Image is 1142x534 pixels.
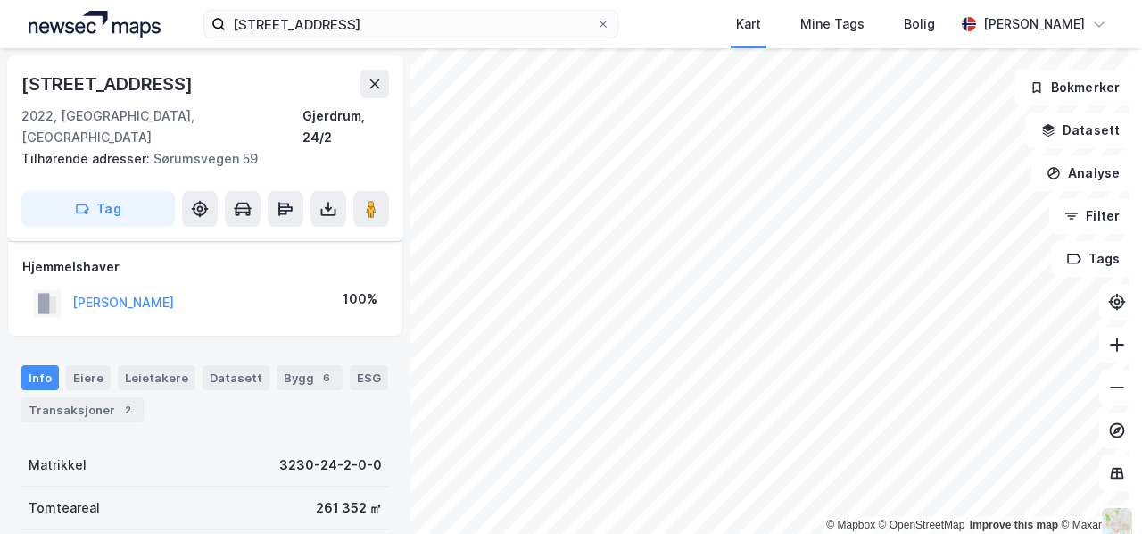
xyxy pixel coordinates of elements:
div: Bygg [277,365,343,390]
div: Datasett [203,365,269,390]
div: Eiere [66,365,111,390]
button: Analyse [1031,155,1135,191]
input: Søk på adresse, matrikkel, gårdeiere, leietakere eller personer [226,11,596,38]
button: Filter [1049,198,1135,234]
div: Kontrollprogram for chat [1053,448,1142,534]
div: Hjemmelshaver [22,256,388,278]
button: Tag [21,191,175,227]
div: 261 352 ㎡ [316,497,382,519]
button: Datasett [1026,113,1135,148]
iframe: Chat Widget [1053,448,1142,534]
div: Leietakere [118,365,195,390]
div: Sørumsvegen 59 [21,148,375,170]
div: ESG [350,365,388,390]
div: Kart [736,13,761,35]
div: Matrikkel [29,455,87,476]
div: [PERSON_NAME] [983,13,1085,35]
a: Improve this map [970,519,1058,531]
span: Tilhørende adresser: [21,151,153,166]
a: Mapbox [826,519,875,531]
img: logo.a4113a55bc3d86da70a041830d287a7e.svg [29,11,161,38]
div: [STREET_ADDRESS] [21,70,196,98]
div: Bolig [904,13,935,35]
div: Transaksjoner [21,397,144,422]
div: 2 [119,401,137,419]
div: Info [21,365,59,390]
button: Bokmerker [1014,70,1135,105]
div: Mine Tags [800,13,865,35]
button: Tags [1052,241,1135,277]
div: Gjerdrum, 24/2 [302,105,389,148]
div: 6 [318,369,335,387]
div: 3230-24-2-0-0 [279,455,382,476]
a: OpenStreetMap [879,519,965,531]
div: 2022, [GEOGRAPHIC_DATA], [GEOGRAPHIC_DATA] [21,105,302,148]
div: 100% [343,288,377,310]
div: Tomteareal [29,497,100,519]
